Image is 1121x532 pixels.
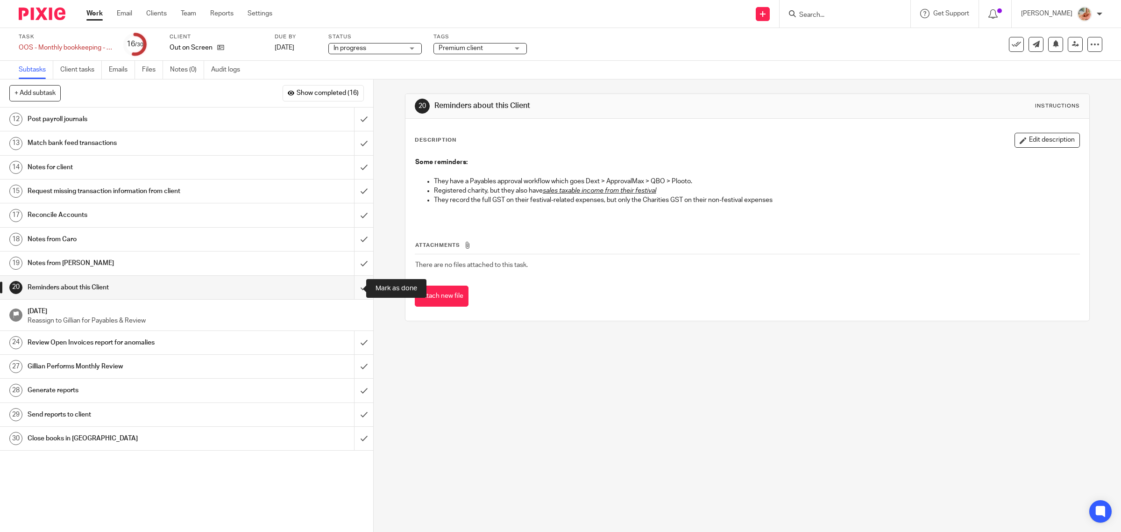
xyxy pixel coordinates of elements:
a: Client tasks [60,61,102,79]
h1: Notes from [PERSON_NAME] [28,256,239,270]
img: MIC.jpg [1077,7,1092,22]
div: 14 [9,161,22,174]
h1: Post payroll journals [28,112,239,126]
div: 17 [9,209,22,222]
label: Task [19,33,112,41]
button: Edit description [1015,133,1080,148]
label: Tags [433,33,527,41]
h1: [DATE] [28,304,364,316]
small: /30 [135,42,143,47]
a: Notes (0) [170,61,204,79]
h1: Reminders about this Client [434,101,767,111]
a: Clients [146,9,167,18]
span: There are no files attached to this task. [415,262,528,268]
label: Client [170,33,263,41]
div: 19 [9,257,22,270]
h1: Send reports to client [28,408,239,422]
label: Status [328,33,422,41]
h1: Request missing transaction information from client [28,184,239,198]
p: [PERSON_NAME] [1021,9,1072,18]
h1: Review Open Invoices report for anomalies [28,336,239,350]
span: Attachments [415,243,460,248]
h1: Notes from Caro [28,232,239,246]
a: Work [86,9,103,18]
div: 28 [9,384,22,397]
span: [DATE] [275,44,294,51]
div: 20 [415,99,430,114]
div: 29 [9,408,22,421]
input: Search [798,11,882,20]
span: In progress [333,45,366,51]
div: 20 [9,281,22,294]
div: 15 [9,185,22,198]
h1: Match bank feed transactions [28,136,239,150]
h1: Reminders about this Client [28,280,239,295]
div: 30 [9,432,22,445]
h1: Gillian Performs Monthly Review [28,359,239,374]
h1: Generate reports [28,383,239,397]
div: 18 [9,233,22,246]
p: They record the full GST on their festival-related expenses, but only the Charities GST on their ... [434,195,1080,205]
p: Out on Screen [170,43,213,52]
a: Settings [248,9,272,18]
img: Pixie [19,7,65,20]
h1: Notes for client [28,160,239,174]
a: Subtasks [19,61,53,79]
span: Premium client [439,45,483,51]
h1: Reconcile Accounts [28,208,239,222]
strong: Some reminders: [415,159,468,165]
div: 13 [9,137,22,150]
a: Email [117,9,132,18]
span: Get Support [933,10,969,17]
a: Reports [210,9,234,18]
div: 27 [9,360,22,373]
u: sales taxable income from their festival [543,187,656,194]
span: Show completed (16) [297,90,359,97]
div: 24 [9,336,22,349]
button: Attach new file [415,286,468,307]
a: Emails [109,61,135,79]
div: OOS - Monthly bookkeeping - July [19,43,112,52]
div: 16 [127,39,143,50]
p: Registered charity, but they also have [434,186,1080,195]
button: Show completed (16) [283,85,364,101]
div: 12 [9,113,22,126]
h1: Close books in [GEOGRAPHIC_DATA] [28,431,239,446]
p: Description [415,137,456,144]
p: Reassign to Gillian for Payables & Review [28,316,364,325]
button: + Add subtask [9,85,61,101]
p: They have a Payables approval workflow which goes Dext > ApprovalMax > QBO > Plooto. [434,177,1080,186]
div: Instructions [1035,102,1080,110]
label: Due by [275,33,317,41]
a: Team [181,9,196,18]
a: Audit logs [211,61,247,79]
a: Files [142,61,163,79]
